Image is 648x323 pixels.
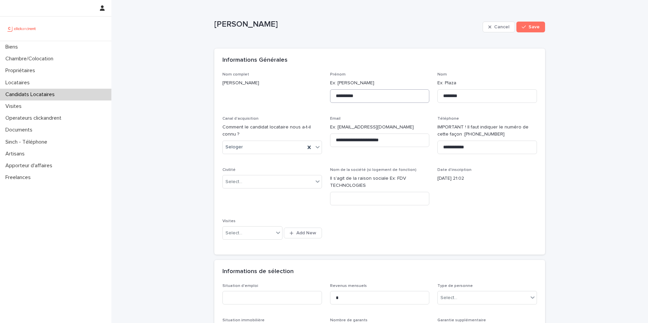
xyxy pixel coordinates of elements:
[437,72,447,77] span: Nom
[222,284,258,288] span: Situation d'emploi
[437,117,459,121] span: Téléphone
[483,22,515,32] button: Cancel
[437,318,486,322] span: Garantie supplémentaire
[222,117,259,121] span: Canal d'acquisition
[330,284,367,288] span: Revenus mensuels
[3,139,53,145] p: Sinch - Téléphone
[437,284,473,288] span: Type de personne
[3,163,58,169] p: Apporteur d'affaires
[437,80,537,87] p: Ex: Plaza
[3,103,27,110] p: Visites
[529,25,540,29] span: Save
[3,67,40,74] p: Propriétaires
[330,175,430,189] p: Il s'agit de la raison sociale Ex: FDV TECHNOLOGIES
[296,231,316,235] span: Add New
[284,228,322,238] button: Add New
[222,219,236,223] span: Visites
[3,80,35,86] p: Locataires
[3,115,67,121] p: Operateurs clickandrent
[222,318,265,322] span: Situation immobilière
[437,125,529,137] ringover-84e06f14122c: IMPORTANT ! Il faut indiquer le numéro de cette façon :
[3,56,59,62] p: Chambre/Colocation
[330,168,416,172] span: Nom de la société (si logement de fonction)
[330,124,430,131] p: Ex: [EMAIL_ADDRESS][DOMAIN_NAME]
[516,22,545,32] button: Save
[330,318,368,322] span: Nombre de garants
[214,20,480,29] p: [PERSON_NAME]
[437,175,537,182] p: [DATE] 21:02
[225,144,243,151] span: Seloger
[464,132,505,137] ringoverc2c-84e06f14122c: Call with Ringover
[222,80,322,87] p: [PERSON_NAME]
[330,80,430,87] p: Ex: [PERSON_NAME]
[222,168,236,172] span: Civilité
[437,168,471,172] span: Date d'inscription
[3,44,23,50] p: Biens
[330,117,341,121] span: Email
[225,178,242,185] div: Select...
[222,72,249,77] span: Nom complet
[3,151,30,157] p: Artisans
[3,91,60,98] p: Candidats Locataires
[222,268,294,275] h2: Informations de sélection
[225,230,242,237] div: Select...
[3,127,38,133] p: Documents
[5,22,38,35] img: UCB0brd3T0yccxBKYDjQ
[3,174,36,181] p: Freelances
[222,124,322,138] p: Comment le candidat locataire nous a-t-il connu ?
[440,294,457,301] div: Select...
[222,57,288,64] h2: Informations Générales
[464,132,505,137] ringoverc2c-number-84e06f14122c: [PHONE_NUMBER]
[330,72,346,77] span: Prénom
[494,25,509,29] span: Cancel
